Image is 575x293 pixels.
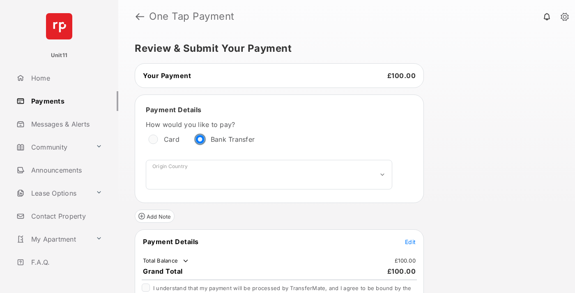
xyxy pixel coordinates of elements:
span: £100.00 [387,267,416,275]
span: Payment Details [146,106,202,114]
label: How would you like to pay? [146,120,392,129]
span: Your Payment [143,72,191,80]
td: £100.00 [394,257,416,264]
button: Add Note [135,210,175,223]
a: Community [13,137,92,157]
span: Edit [405,238,416,245]
button: Edit [405,238,416,246]
a: Payments [13,91,118,111]
span: £100.00 [387,72,416,80]
a: Lease Options [13,183,92,203]
h5: Review & Submit Your Payment [135,44,552,53]
a: Announcements [13,160,118,180]
span: Grand Total [143,267,183,275]
strong: One Tap Payment [149,12,235,21]
img: svg+xml;base64,PHN2ZyB4bWxucz0iaHR0cDovL3d3dy53My5vcmcvMjAwMC9zdmciIHdpZHRoPSI2NCIgaGVpZ2h0PSI2NC... [46,13,72,39]
label: Card [164,135,179,143]
p: Unit11 [51,51,68,60]
label: Bank Transfer [211,135,255,143]
a: Contact Property [13,206,118,226]
a: Messages & Alerts [13,114,118,134]
td: Total Balance [143,257,190,265]
a: Home [13,68,118,88]
span: Payment Details [143,238,199,246]
a: My Apartment [13,229,92,249]
a: F.A.Q. [13,252,118,272]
